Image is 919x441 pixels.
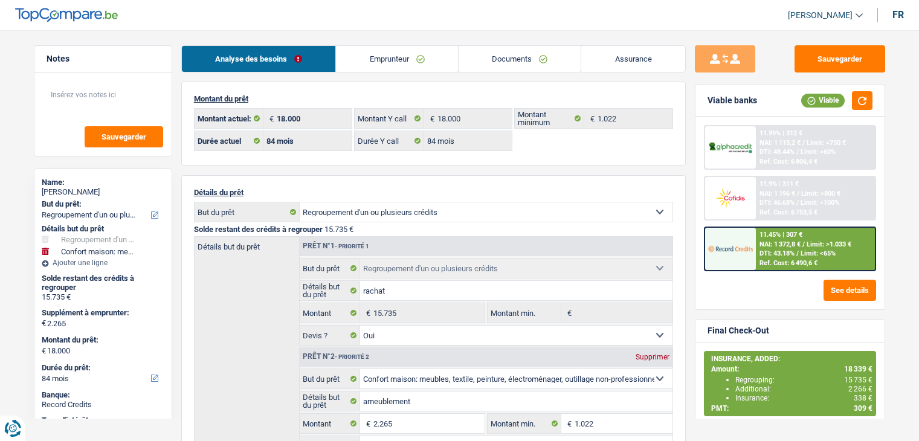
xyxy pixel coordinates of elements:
[797,190,799,198] span: /
[336,46,458,72] a: Emprunteur
[711,404,872,413] div: PMT:
[708,187,753,209] img: Cofidis
[807,240,851,248] span: Limit: >1.033 €
[735,394,872,402] div: Insurance:
[759,249,795,257] span: DTI: 43.18%
[824,280,876,301] button: See details
[848,385,872,393] span: 2 266 €
[708,141,753,155] img: AlphaCredit
[42,363,162,373] label: Durée du prêt:
[300,303,361,323] label: Montant
[424,109,437,128] span: €
[324,225,353,234] span: 15.735 €
[759,231,802,239] div: 11.45% | 307 €
[561,414,575,433] span: €
[194,94,673,103] p: Montant du prêt
[844,376,872,384] span: 15 735 €
[300,242,372,250] div: Prêt n°1
[300,369,361,388] label: But du prêt
[300,414,361,433] label: Montant
[759,148,795,156] span: DTI: 48.44%
[42,292,164,302] div: 15.735 €
[735,376,872,384] div: Regrouping:
[300,391,361,411] label: Détails but du prêt
[42,224,164,234] div: Détails but du prêt
[194,225,323,234] span: Solde restant des crédits à regrouper
[759,158,817,166] div: Ref. Cost: 6 806,4 €
[360,303,373,323] span: €
[42,416,164,425] div: Taux d'intérêt:
[42,274,164,292] div: Solde restant des crédits à regrouper
[759,139,801,147] span: NAI: 1 115,2 €
[801,199,839,207] span: Limit: <100%
[854,404,872,413] span: 309 €
[796,249,799,257] span: /
[42,259,164,267] div: Ajouter une ligne
[459,46,581,72] a: Documents
[42,390,164,400] div: Banque:
[42,346,46,356] span: €
[708,95,757,106] div: Viable banks
[195,131,264,150] label: Durée actuel
[488,414,561,433] label: Montant min.
[708,326,769,336] div: Final Check-Out
[102,133,146,141] span: Sauvegarder
[581,46,685,72] a: Assurance
[711,365,872,373] div: Amount:
[759,199,795,207] span: DTI: 46.68%
[85,126,163,147] button: Sauvegarder
[47,54,160,64] h5: Notes
[801,190,840,198] span: Limit: >800 €
[195,237,299,251] label: Détails but du prêt
[561,303,575,323] span: €
[42,318,46,328] span: €
[335,243,369,249] span: - Priorité 1
[759,180,799,188] div: 11.9% | 311 €
[42,308,162,318] label: Supplément à emprunter:
[735,385,872,393] div: Additional:
[708,237,753,260] img: Record Credits
[802,139,805,147] span: /
[584,109,598,128] span: €
[263,109,277,128] span: €
[892,9,904,21] div: fr
[42,400,164,410] div: Record Credits
[300,326,361,345] label: Devis ?
[854,394,872,402] span: 338 €
[42,178,164,187] div: Name:
[759,190,795,198] span: NAI: 1 196 €
[759,208,817,216] div: Ref. Cost: 6 753,5 €
[759,240,801,248] span: NAI: 1 372,8 €
[801,249,836,257] span: Limit: <65%
[42,335,162,345] label: Montant du prêt:
[300,259,361,278] label: But du prêt
[795,45,885,72] button: Sauvegarder
[300,281,361,300] label: Détails but du prêt
[195,109,264,128] label: Montant actuel:
[355,109,424,128] label: Montant Y call
[488,303,561,323] label: Montant min.
[801,94,845,107] div: Viable
[796,148,799,156] span: /
[778,5,863,25] a: [PERSON_NAME]
[788,10,853,21] span: [PERSON_NAME]
[335,353,369,360] span: - Priorité 2
[194,188,673,197] p: Détails du prêt
[802,240,805,248] span: /
[15,8,118,22] img: TopCompare Logo
[759,259,817,267] div: Ref. Cost: 6 490,6 €
[515,109,584,128] label: Montant minimum
[844,365,872,373] span: 18 339 €
[633,353,672,361] div: Supprimer
[759,129,802,137] div: 11.99% | 312 €
[42,199,162,209] label: But du prêt:
[42,187,164,197] div: [PERSON_NAME]
[801,148,836,156] span: Limit: <60%
[796,199,799,207] span: /
[807,139,846,147] span: Limit: >750 €
[182,46,336,72] a: Analyse des besoins
[195,202,300,222] label: But du prêt
[360,414,373,433] span: €
[355,131,424,150] label: Durée Y call
[300,353,372,361] div: Prêt n°2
